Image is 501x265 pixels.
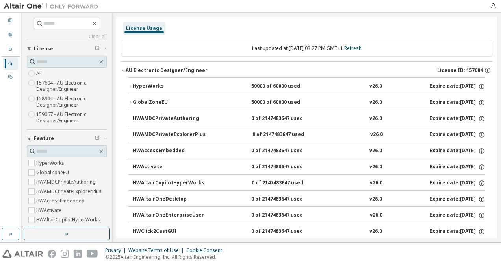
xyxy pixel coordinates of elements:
div: Expire date: [DATE] [430,147,485,155]
button: Feature [27,130,107,147]
div: v26.0 [370,212,382,219]
div: 0 of 2147483647 used [251,115,322,122]
div: 0 of 2147483647 used [252,131,323,138]
div: License Usage [126,25,162,31]
button: HWClick2CastGUI0 of 2147483647 usedv26.0Expire date:[DATE] [133,223,485,240]
div: AU Electronic Designer/Engineer [126,67,208,74]
img: altair_logo.svg [2,250,43,258]
span: Clear filter [95,46,100,52]
button: HWActivate0 of 2147483647 usedv26.0Expire date:[DATE] [133,158,485,176]
div: 0 of 2147483647 used [252,180,323,187]
button: HWAMDCPrivateExplorerPlus0 of 2147483647 usedv26.0Expire date:[DATE] [133,126,485,144]
div: Expire date: [DATE] [430,196,485,203]
button: HWAltairCopilotHyperWorks0 of 2147483647 usedv26.0Expire date:[DATE] [133,175,485,192]
span: Feature [34,135,54,142]
div: HWActivate [133,164,204,171]
button: HyperWorks50000 of 60000 usedv26.0Expire date:[DATE] [128,78,485,95]
div: HWAltairCopilotHyperWorks [133,180,204,187]
button: HWAltairOneEnterpriseUser0 of 2147483647 usedv26.0Expire date:[DATE] [133,207,485,224]
img: linkedin.svg [74,250,82,258]
div: Managed [3,57,18,70]
img: facebook.svg [48,250,56,258]
div: Expire date: [DATE] [430,115,485,122]
label: HWAMDCPrivateAuthoring [36,177,97,187]
label: 158994 - AU Electronic Designer/Engineer [36,94,107,110]
img: instagram.svg [61,250,69,258]
div: HWAMDCPrivateExplorerPlus [133,131,206,138]
img: Altair One [4,2,102,10]
span: License [34,46,53,52]
a: Refresh [344,45,362,52]
label: HWAMDCPrivateExplorerPlus [36,187,103,196]
div: Last updated at: [DATE] 03:27 PM GMT+1 [121,40,492,57]
label: HWActivate [36,206,63,215]
div: v26.0 [369,164,382,171]
div: 0 of 2147483647 used [251,164,322,171]
label: HWAccessEmbedded [36,196,86,206]
div: v26.0 [370,180,382,187]
div: 0 of 2147483647 used [251,228,322,235]
div: On Prem [3,71,18,83]
button: GlobalZoneEU50000 of 60000 usedv26.0Expire date:[DATE] [128,94,485,111]
a: Clear all [27,33,107,40]
div: HyperWorks [133,83,204,90]
button: HWAMDCPrivateAuthoring0 of 2147483647 usedv26.0Expire date:[DATE] [133,110,485,127]
button: HWAccessEmbedded0 of 2147483647 usedv26.0Expire date:[DATE] [133,142,485,160]
div: 0 of 2147483647 used [251,196,322,203]
div: v26.0 [369,196,382,203]
div: v26.0 [370,131,383,138]
label: HWAltairOneDesktop [36,225,86,234]
div: Cookie Consent [186,247,227,254]
img: youtube.svg [87,250,98,258]
div: Expire date: [DATE] [430,83,485,90]
div: v26.0 [369,115,382,122]
div: 50000 of 60000 used [251,99,322,106]
div: Expire date: [DATE] [430,228,485,235]
div: 50000 of 60000 used [251,83,322,90]
label: 157604 - AU Electronic Designer/Engineer [36,78,107,94]
div: HWClick2CastGUI [133,228,204,235]
div: 0 of 2147483647 used [251,212,322,219]
div: v26.0 [369,99,382,106]
span: Clear filter [95,135,100,142]
div: Website Terms of Use [128,247,186,254]
div: Expire date: [DATE] [430,99,485,106]
div: HWAccessEmbedded [133,147,204,155]
div: 0 of 2147483647 used [251,147,322,155]
p: © 2025 Altair Engineering, Inc. All Rights Reserved. [105,254,227,260]
div: HWAltairOneDesktop [133,196,204,203]
div: HWAltairOneEnterpriseUser [133,212,204,219]
div: Expire date: [DATE] [430,164,485,171]
label: GlobalZoneEU [36,168,71,177]
label: HyperWorks [36,158,66,168]
label: All [36,69,43,78]
div: Expire date: [DATE] [430,212,485,219]
label: 159067 - AU Electronic Designer/Engineer [36,110,107,125]
div: Company Profile [3,43,18,55]
div: HWAMDCPrivateAuthoring [133,115,204,122]
button: License [27,40,107,57]
div: User Profile [3,29,18,41]
div: v26.0 [369,228,382,235]
div: Privacy [105,247,128,254]
div: Dashboard [3,15,18,27]
div: Expire date: [DATE] [430,180,485,187]
div: GlobalZoneEU [133,99,204,106]
div: v26.0 [369,83,382,90]
span: License ID: 157604 [437,67,483,74]
div: Expire date: [DATE] [430,131,485,138]
button: AU Electronic Designer/EngineerLicense ID: 157604 [121,62,492,79]
button: HWAltairOneDesktop0 of 2147483647 usedv26.0Expire date:[DATE] [133,191,485,208]
label: HWAltairCopilotHyperWorks [36,215,102,225]
div: v26.0 [369,147,382,155]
